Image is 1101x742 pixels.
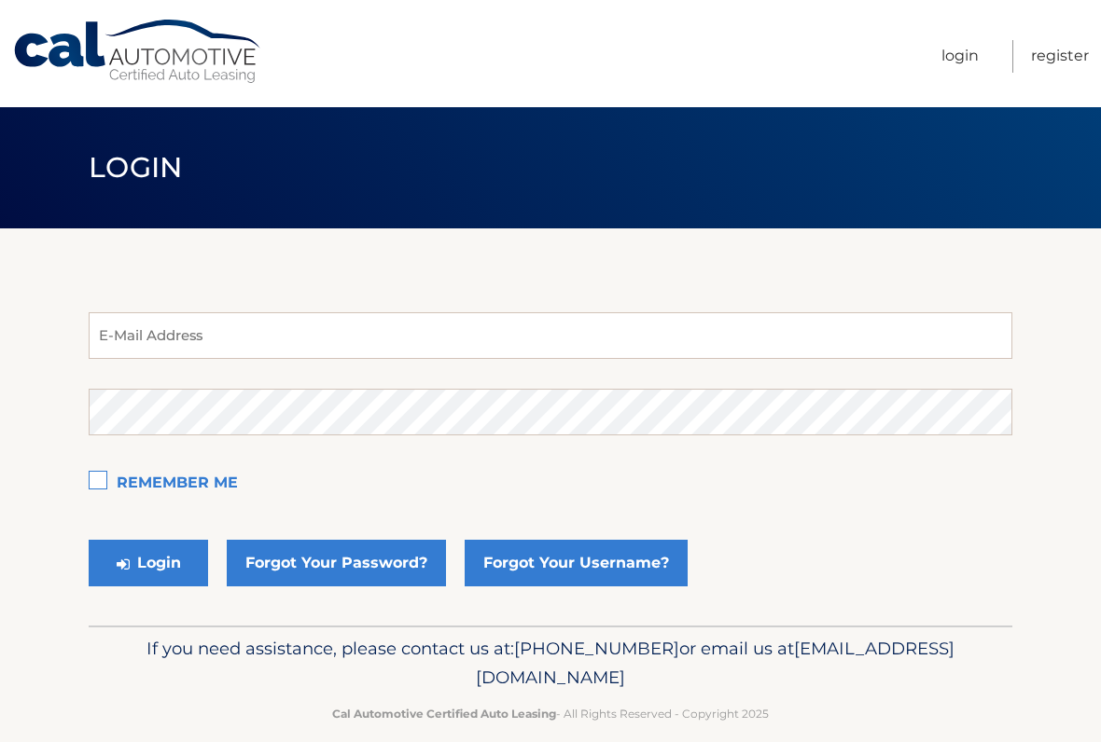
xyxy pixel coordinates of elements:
a: Forgot Your Username? [465,540,688,586]
p: - All Rights Reserved - Copyright 2025 [101,704,1000,723]
input: E-Mail Address [89,312,1012,359]
a: Login [941,40,979,73]
a: Register [1031,40,1089,73]
a: Forgot Your Password? [227,540,446,586]
button: Login [89,540,208,586]
span: Login [89,150,183,185]
span: [PHONE_NUMBER] [514,638,679,659]
strong: Cal Automotive Certified Auto Leasing [332,707,556,721]
a: Cal Automotive [12,19,264,85]
label: Remember Me [89,465,1012,502]
p: If you need assistance, please contact us at: or email us at [101,634,1000,694]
